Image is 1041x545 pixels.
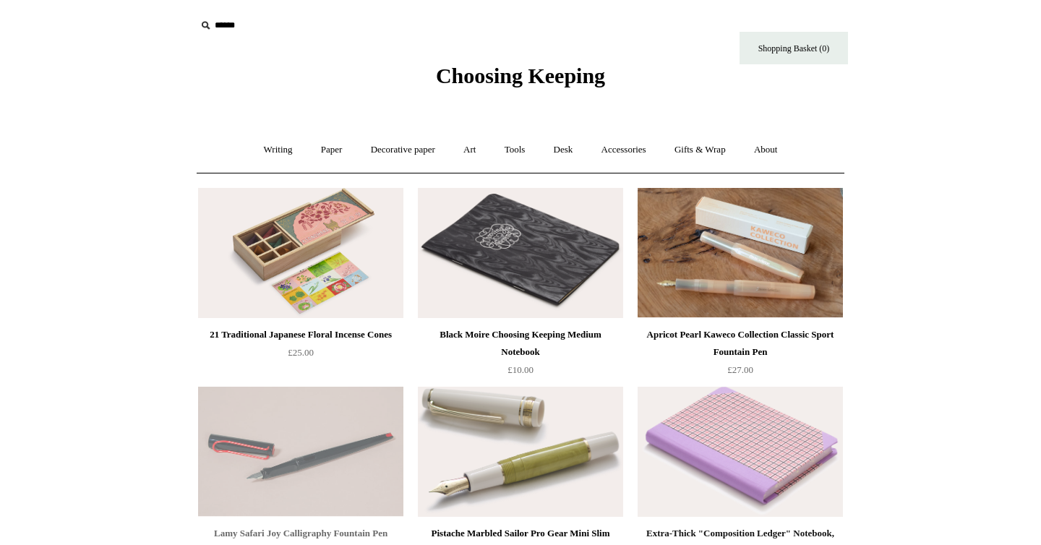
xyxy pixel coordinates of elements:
[436,75,605,85] a: Choosing Keeping
[638,188,843,318] img: Apricot Pearl Kaweco Collection Classic Sport Fountain Pen
[198,188,403,318] a: 21 Traditional Japanese Floral Incense Cones 21 Traditional Japanese Floral Incense Cones
[541,131,586,169] a: Desk
[638,326,843,385] a: Apricot Pearl Kaweco Collection Classic Sport Fountain Pen £27.00
[198,326,403,385] a: 21 Traditional Japanese Floral Incense Cones £25.00
[436,64,605,87] span: Choosing Keeping
[741,131,791,169] a: About
[198,188,403,318] img: 21 Traditional Japanese Floral Incense Cones
[588,131,659,169] a: Accessories
[198,387,403,517] a: Lamy Safari Joy Calligraphy Fountain Pen Lamy Safari Joy Calligraphy Fountain Pen
[202,525,400,542] div: Lamy Safari Joy Calligraphy Fountain Pen
[418,188,623,318] img: Black Moire Choosing Keeping Medium Notebook
[507,364,534,375] span: £10.00
[418,387,623,517] img: Pistache Marbled Sailor Pro Gear Mini Slim Fountain Pen
[740,32,848,64] a: Shopping Basket (0)
[418,387,623,517] a: Pistache Marbled Sailor Pro Gear Mini Slim Fountain Pen Pistache Marbled Sailor Pro Gear Mini Sli...
[638,387,843,517] a: Extra-Thick "Composition Ledger" Notebook, Chiyogami Notebook, Pink Plaid Extra-Thick "Compositio...
[638,188,843,318] a: Apricot Pearl Kaweco Collection Classic Sport Fountain Pen Apricot Pearl Kaweco Collection Classi...
[638,387,843,517] img: Extra-Thick "Composition Ledger" Notebook, Chiyogami Notebook, Pink Plaid
[202,326,400,343] div: 21 Traditional Japanese Floral Incense Cones
[418,326,623,385] a: Black Moire Choosing Keeping Medium Notebook £10.00
[727,364,753,375] span: £27.00
[198,387,403,517] img: Lamy Safari Joy Calligraphy Fountain Pen
[421,326,620,361] div: Black Moire Choosing Keeping Medium Notebook
[251,131,306,169] a: Writing
[358,131,448,169] a: Decorative paper
[308,131,356,169] a: Paper
[492,131,539,169] a: Tools
[661,131,739,169] a: Gifts & Wrap
[641,326,839,361] div: Apricot Pearl Kaweco Collection Classic Sport Fountain Pen
[450,131,489,169] a: Art
[288,347,314,358] span: £25.00
[418,188,623,318] a: Black Moire Choosing Keeping Medium Notebook Black Moire Choosing Keeping Medium Notebook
